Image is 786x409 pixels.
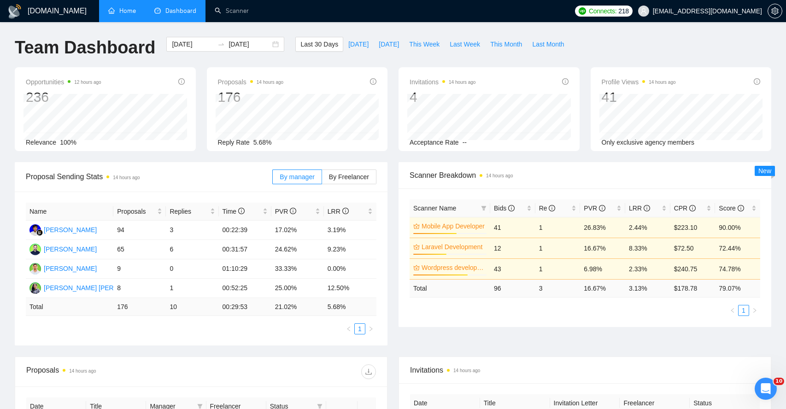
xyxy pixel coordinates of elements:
input: Start date [172,39,214,49]
span: info-circle [342,208,349,214]
td: 1 [535,238,581,258]
td: 2.33% [625,258,670,279]
a: homeHome [108,7,136,15]
td: 1 [166,279,218,298]
time: 12 hours ago [74,80,101,85]
button: Last 30 Days [295,37,343,52]
a: searchScanner [215,7,249,15]
td: 96 [490,279,535,297]
span: info-circle [738,205,744,211]
span: info-circle [508,205,515,211]
td: 24.62% [271,240,324,259]
td: 16.67% [580,238,625,258]
span: Connects: [589,6,616,16]
li: 1 [738,305,749,316]
span: Bids [494,204,515,212]
span: PVR [275,208,297,215]
button: This Week [404,37,445,52]
span: Scanner Name [413,204,456,212]
span: 100% [60,139,76,146]
time: 14 hours ago [449,80,475,85]
th: Name [26,203,113,221]
span: Scanner Breakdown [410,169,760,181]
span: This Week [409,39,440,49]
div: [PERSON_NAME] [44,225,97,235]
td: 00:22:39 [219,221,271,240]
button: download [361,364,376,379]
td: 3 [535,279,581,297]
a: setting [768,7,782,15]
span: Time [223,208,245,215]
span: Proposals [218,76,284,88]
span: info-circle [599,205,605,211]
span: info-circle [644,205,650,211]
img: FR [29,224,41,236]
td: 3 [166,221,218,240]
img: AC [29,263,41,275]
span: Relevance [26,139,56,146]
span: -- [463,139,467,146]
div: [PERSON_NAME] [44,244,97,254]
img: logo [7,4,22,19]
span: filter [479,201,488,215]
span: [DATE] [379,39,399,49]
td: 41 [490,217,535,238]
span: Profile Views [602,76,676,88]
td: 8 [113,279,166,298]
td: 33.33% [271,259,324,279]
span: Re [539,204,556,212]
td: 12 [490,238,535,258]
td: 79.07 % [715,279,760,297]
span: CPR [674,204,696,212]
img: gigradar-bm.png [36,229,43,236]
span: info-circle [290,208,296,214]
td: Total [26,298,113,316]
span: [DATE] [348,39,369,49]
td: 43 [490,258,535,279]
span: Dashboard [165,7,196,15]
span: Only exclusive agency members [602,139,695,146]
span: left [346,326,352,332]
span: PVR [584,204,605,212]
td: 3.13 % [625,279,670,297]
button: Last Week [445,37,485,52]
li: Previous Page [727,305,738,316]
td: 26.83% [580,217,625,238]
span: LRR [629,204,650,212]
span: Last Week [450,39,480,49]
td: 00:29:53 [219,298,271,316]
td: 00:31:57 [219,240,271,259]
span: This Month [490,39,522,49]
td: 65 [113,240,166,259]
div: [PERSON_NAME] [PERSON_NAME] [44,283,152,293]
span: Invitations [410,364,760,376]
time: 14 hours ago [486,173,513,178]
span: info-circle [689,205,696,211]
td: 0.00% [324,259,376,279]
span: filter [481,205,487,211]
span: info-circle [178,78,185,85]
td: $240.75 [670,258,716,279]
h1: Team Dashboard [15,37,155,58]
iframe: Intercom live chat [755,378,777,400]
td: 74.78% [715,258,760,279]
span: swap-right [217,41,225,48]
td: 10 [166,298,218,316]
td: 17.02% [271,221,324,240]
a: SS[PERSON_NAME] [PERSON_NAME] [29,284,152,291]
span: Acceptance Rate [410,139,459,146]
span: setting [768,7,782,15]
th: Replies [166,203,218,221]
span: crown [413,264,420,271]
time: 14 hours ago [649,80,675,85]
img: upwork-logo.png [579,7,586,15]
span: right [752,308,757,313]
span: Proposals [117,206,155,216]
span: user [640,8,647,14]
td: 2.44% [625,217,670,238]
button: [DATE] [374,37,404,52]
button: left [343,323,354,334]
td: 94 [113,221,166,240]
span: right [368,326,374,332]
li: 1 [354,323,365,334]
